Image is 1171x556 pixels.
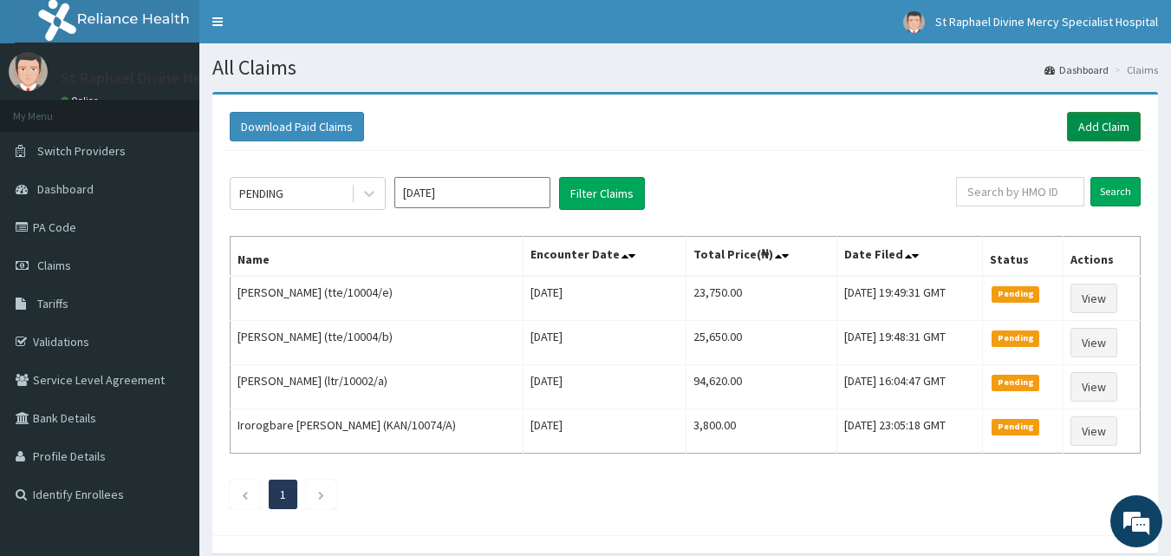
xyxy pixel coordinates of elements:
a: View [1070,416,1117,446]
a: View [1070,372,1117,402]
span: St Raphael Divine Mercy Specialist Hospital [935,14,1158,29]
button: Filter Claims [559,177,645,210]
img: User Image [903,11,925,33]
span: Pending [992,419,1039,435]
span: Switch Providers [37,143,126,159]
td: [DATE] [523,409,686,454]
a: Page 1 is your current page [280,487,286,502]
a: Previous page [241,487,249,502]
button: Download Paid Claims [230,112,364,141]
td: 23,750.00 [686,276,836,321]
th: Status [983,237,1063,277]
span: Claims [37,258,71,273]
td: [PERSON_NAME] (tte/10004/b) [231,321,524,365]
td: [DATE] 16:04:47 GMT [837,365,983,409]
span: Dashboard [37,181,94,197]
td: [DATE] [523,365,686,409]
td: [DATE] 19:48:31 GMT [837,321,983,365]
a: Online [61,95,102,107]
input: Select Month and Year [394,177,550,208]
th: Date Filed [837,237,983,277]
a: Next page [317,487,325,502]
div: PENDING [239,185,283,202]
span: Tariffs [37,296,68,311]
span: Pending [992,286,1039,302]
span: Pending [992,375,1039,390]
td: [DATE] [523,321,686,365]
td: [DATE] [523,276,686,321]
th: Total Price(₦) [686,237,836,277]
td: 94,620.00 [686,365,836,409]
th: Actions [1063,237,1140,277]
p: St Raphael Divine Mercy Specialist Hospital [61,70,354,86]
span: Pending [992,330,1039,346]
a: Add Claim [1067,112,1141,141]
a: View [1070,328,1117,357]
a: Dashboard [1044,62,1109,77]
td: 3,800.00 [686,409,836,454]
td: 25,650.00 [686,321,836,365]
input: Search by HMO ID [956,177,1084,206]
a: View [1070,284,1117,313]
th: Encounter Date [523,237,686,277]
td: Irorogbare [PERSON_NAME] (KAN/10074/A) [231,409,524,454]
td: [PERSON_NAME] (ltr/10002/a) [231,365,524,409]
h1: All Claims [212,56,1158,79]
td: [PERSON_NAME] (tte/10004/e) [231,276,524,321]
td: [DATE] 19:49:31 GMT [837,276,983,321]
input: Search [1090,177,1141,206]
td: [DATE] 23:05:18 GMT [837,409,983,454]
img: User Image [9,52,48,91]
li: Claims [1110,62,1158,77]
th: Name [231,237,524,277]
